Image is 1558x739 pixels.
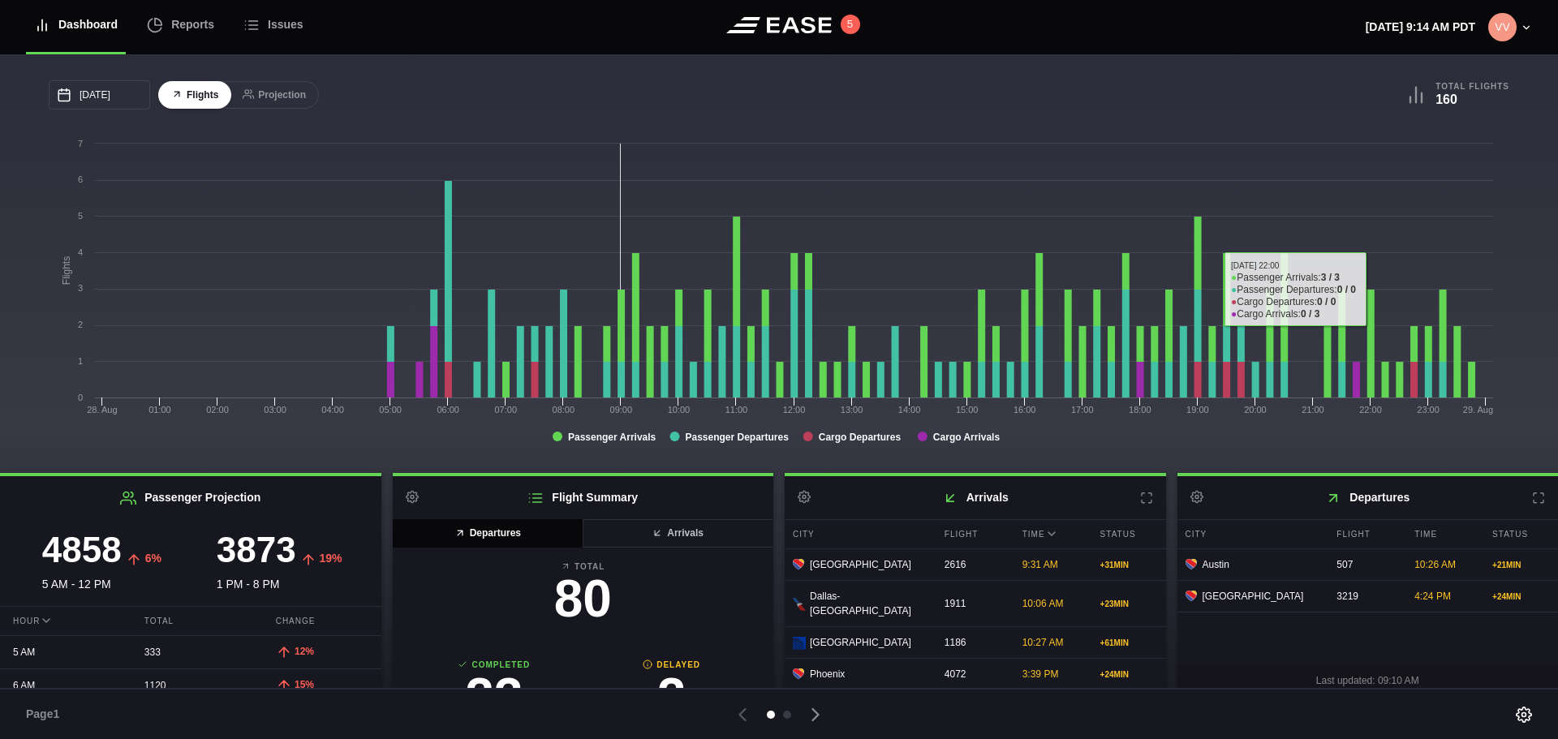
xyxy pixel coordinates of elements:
[406,561,761,573] b: Total
[263,607,381,635] div: Change
[1203,589,1304,604] span: [GEOGRAPHIC_DATA]
[1328,581,1402,612] div: 3219
[145,552,161,565] span: 6%
[1014,405,1036,415] text: 16:00
[131,670,250,701] div: 1120
[583,659,760,671] b: Delayed
[1414,591,1451,602] span: 4:24 PM
[1492,559,1550,571] div: + 21 MIN
[1435,81,1509,92] b: Total Flights
[1177,520,1325,548] div: City
[13,532,191,593] div: 5 AM - 12 PM
[810,635,911,650] span: [GEOGRAPHIC_DATA]
[936,520,1010,548] div: Flight
[583,659,760,731] a: Delayed2
[437,405,459,415] text: 06:00
[78,174,83,184] text: 6
[1186,405,1209,415] text: 19:00
[1092,520,1166,548] div: Status
[406,659,583,731] a: Completed23
[785,520,932,548] div: City
[819,432,902,443] tspan: Cargo Departures
[1014,520,1088,548] div: Time
[725,405,748,415] text: 11:00
[936,588,1010,619] div: 1911
[1492,591,1550,603] div: + 24 MIN
[785,476,1166,519] h2: Arrivals
[810,667,845,681] span: Phoenix
[810,589,924,618] span: Dallas-[GEOGRAPHIC_DATA]
[78,211,83,221] text: 5
[936,549,1010,580] div: 2616
[78,356,83,366] text: 1
[49,80,150,110] input: mm/dd/yyyy
[26,706,67,723] span: Page 1
[393,476,774,519] h2: Flight Summary
[78,283,83,293] text: 3
[191,532,368,593] div: 1 PM - 8 PM
[379,405,402,415] text: 05:00
[406,659,583,671] b: Completed
[1302,405,1324,415] text: 21:00
[1417,405,1440,415] text: 23:00
[131,607,250,635] div: Total
[42,532,122,568] h3: 4858
[1100,559,1158,571] div: + 31 MIN
[898,405,921,415] text: 14:00
[582,519,773,548] button: Arrivals
[1022,559,1058,570] span: 9:31 AM
[610,405,633,415] text: 09:00
[78,247,83,257] text: 4
[1406,520,1480,548] div: Time
[783,405,806,415] text: 12:00
[320,552,342,565] span: 19%
[1203,557,1229,572] span: Austin
[1022,637,1064,648] span: 10:27 AM
[264,405,286,415] text: 03:00
[158,81,231,110] button: Flights
[494,405,517,415] text: 07:00
[1129,405,1151,415] text: 18:00
[1100,668,1158,681] div: + 24 MIN
[1359,405,1382,415] text: 22:00
[841,405,863,415] text: 13:00
[810,557,911,572] span: [GEOGRAPHIC_DATA]
[295,679,314,690] span: 15%
[406,671,583,723] h3: 23
[1488,13,1517,41] img: 315aad5f8c3b3bdba85a25f162631172
[1328,549,1402,580] div: 507
[230,81,319,110] button: Projection
[393,519,584,548] button: Departures
[206,405,229,415] text: 02:00
[1484,520,1558,548] div: Status
[406,573,761,625] h3: 80
[841,15,860,34] button: 5
[295,646,314,657] span: 12%
[1414,559,1456,570] span: 10:26 AM
[87,405,117,415] tspan: 28. Aug
[568,432,656,443] tspan: Passenger Arrivals
[217,532,296,568] h3: 3873
[1366,19,1475,36] p: [DATE] 9:14 AM PDT
[78,393,83,402] text: 0
[321,405,344,415] text: 04:00
[1435,92,1457,106] b: 160
[1328,520,1402,548] div: Flight
[1022,598,1064,609] span: 10:06 AM
[668,405,691,415] text: 10:00
[553,405,575,415] text: 08:00
[1022,668,1059,680] span: 3:39 PM
[1100,598,1158,610] div: + 23 MIN
[933,432,1001,443] tspan: Cargo Arrivals
[1463,405,1493,415] tspan: 29. Aug
[936,627,1010,658] div: 1186
[1100,637,1158,649] div: + 61 MIN
[1071,405,1094,415] text: 17:00
[1244,405,1267,415] text: 20:00
[583,671,760,723] h3: 2
[78,320,83,329] text: 2
[131,637,250,668] div: 333
[78,139,83,148] text: 7
[148,405,171,415] text: 01:00
[61,256,72,285] tspan: Flights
